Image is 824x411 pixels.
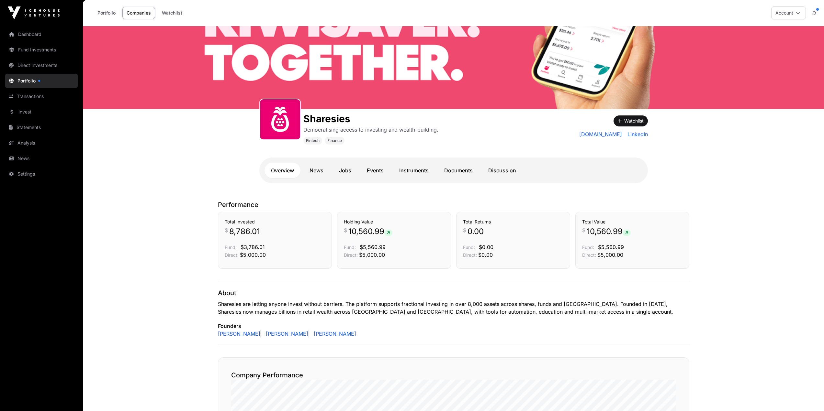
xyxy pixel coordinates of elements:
[344,252,358,258] span: Direct:
[344,244,356,250] span: Fund:
[5,43,78,57] a: Fund Investments
[625,130,648,138] a: LinkedIn
[263,102,298,137] img: sharesies_logo.jpeg
[225,219,325,225] h3: Total Invested
[479,244,493,250] span: $0.00
[240,252,266,258] span: $5,000.00
[478,252,493,258] span: $0.00
[5,167,78,181] a: Settings
[614,115,648,126] button: Watchlist
[218,330,261,338] a: [PERSON_NAME]
[122,7,155,19] a: Companies
[5,105,78,119] a: Invest
[218,200,689,209] p: Performance
[582,244,594,250] span: Fund:
[597,252,623,258] span: $5,000.00
[5,151,78,166] a: News
[5,120,78,135] a: Statements
[265,163,300,178] a: Overview
[303,126,438,134] p: Democratising access to investing and wealth-building.
[158,7,186,19] a: Watchlist
[598,244,624,250] span: $5,560.99
[360,244,386,250] span: $5,560.99
[225,252,239,258] span: Direct:
[438,163,479,178] a: Documents
[218,322,689,330] p: Founders
[579,130,622,138] a: [DOMAIN_NAME]
[582,252,596,258] span: Direct:
[311,330,356,338] a: [PERSON_NAME]
[359,252,385,258] span: $5,000.00
[303,113,438,124] h1: Sharesies
[771,6,806,19] button: Account
[344,219,444,225] h3: Holding Value
[218,300,689,316] p: Sharesies are letting anyone invest without barriers. The platform supports fractional investing ...
[5,74,78,88] a: Portfolio
[306,138,320,143] span: Fintech
[468,226,484,237] span: 0.00
[5,89,78,103] a: Transactions
[218,288,689,297] p: About
[5,136,78,150] a: Analysis
[5,58,78,72] a: Direct Investments
[333,163,358,178] a: Jobs
[93,7,120,19] a: Portfolio
[587,226,631,237] span: 10,560.99
[225,244,237,250] span: Fund:
[83,26,824,109] img: Sharesies
[8,6,60,19] img: Icehouse Ventures Logo
[360,163,390,178] a: Events
[463,219,563,225] h3: Total Returns
[463,244,475,250] span: Fund:
[463,252,477,258] span: Direct:
[463,226,466,234] span: $
[582,219,683,225] h3: Total Value
[225,226,228,234] span: $
[229,226,260,237] span: 8,786.01
[5,27,78,41] a: Dashboard
[241,244,265,250] span: $3,786.01
[393,163,435,178] a: Instruments
[348,226,392,237] span: 10,560.99
[231,371,676,380] h2: Company Performance
[303,163,330,178] a: News
[327,138,342,143] span: Finance
[582,226,585,234] span: $
[265,163,643,178] nav: Tabs
[482,163,523,178] a: Discussion
[344,226,347,234] span: $
[792,380,824,411] iframe: Chat Widget
[263,330,309,338] a: [PERSON_NAME]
